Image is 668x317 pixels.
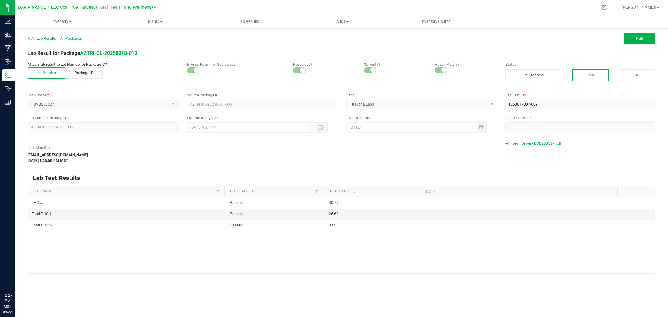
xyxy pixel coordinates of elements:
span: Lab Results [230,19,268,24]
span: Edit [636,36,644,41]
label: Expiration Date [346,115,496,121]
inline-svg: Reports [5,99,11,105]
form-radio-button: Primary COA [505,142,509,145]
span: Sortable [352,189,357,194]
label: Lab Sample Package ID [28,115,178,121]
button: In Progress [505,69,562,81]
span: 0.05 [329,223,336,227]
span: | [58,36,59,41]
iframe: Resource center unread badge [18,266,26,273]
button: Package ID [65,67,103,79]
a: Inventory Counts [389,15,483,28]
div: Manage settings [600,4,608,10]
span: Lab Result for Package [28,50,137,56]
a: Lab Results [202,15,296,28]
button: Lot Number [28,67,65,79]
label: Source Package ID [187,92,337,98]
p: 09/22 [3,309,12,314]
inline-svg: Manufacturing [5,45,11,51]
label: Lab Test ID [505,92,655,98]
a: Test PassedSortable [230,189,313,194]
button: Edit [624,33,655,44]
a: Test NameSortable [33,189,214,194]
span: 30.77 [329,200,339,205]
span: 26.62 [329,212,339,216]
span: Audit [296,19,389,24]
th: Note [421,186,617,197]
span: Lab Test Results [33,174,85,181]
inline-svg: Analytics [5,18,11,24]
inline-svg: Inventory [5,72,11,78]
p: 12:27 PM MST [3,293,12,309]
span: Passed [230,200,242,205]
p: Pesticides? [293,62,355,67]
button: Pass [572,69,609,81]
a: Inventory [15,15,109,28]
inline-svg: Inbound [5,59,11,65]
button: Fail [619,69,655,81]
label: Sample Analyzed [187,115,337,121]
span: Total CBD % [32,223,52,227]
label: Lot Number [28,92,178,98]
p: Is Final Result for Source Lot [187,62,284,67]
span: DXR FINANCE 4 LLC dba True Harvest (Total Health and Wellness) [18,5,153,10]
p: Attach lab result to Lot Number or Package ID? [28,62,178,67]
p: Heavy Metals? [435,62,496,67]
span: Plants [109,19,202,24]
span: Passed [230,212,242,216]
label: Last Modified [28,145,138,151]
a: Plants [109,15,202,28]
a: Filter [313,188,320,195]
inline-svg: Grow [5,32,11,38]
p: Solvents? [364,62,425,67]
a: Test ResultSortable [328,189,419,194]
span: Devil Driver - DVD250527.pdf [512,139,561,148]
a: AZTRHCL-20250818-013 [80,50,137,56]
span: Inventory Counts [413,19,459,24]
span: TAC % [32,200,43,205]
span: Total THC % [32,212,52,216]
span: All Packages [60,36,82,41]
strong: [DATE] 1:25:50 PM MST [28,158,68,163]
strong: [EMAIL_ADDRESS][DOMAIN_NAME] [28,153,88,157]
span: Passed [230,223,242,227]
inline-svg: Outbound [5,86,11,92]
span: Inventory [15,19,109,24]
a: Audit [296,15,389,28]
label: Lab Results URL [505,115,655,121]
span: Hi, [PERSON_NAME]! [615,5,656,10]
iframe: Resource center [6,267,25,286]
label: Lab [346,92,496,98]
a: Filter [214,188,222,195]
label: Status [505,62,655,67]
span: All Lab Results [28,36,56,41]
